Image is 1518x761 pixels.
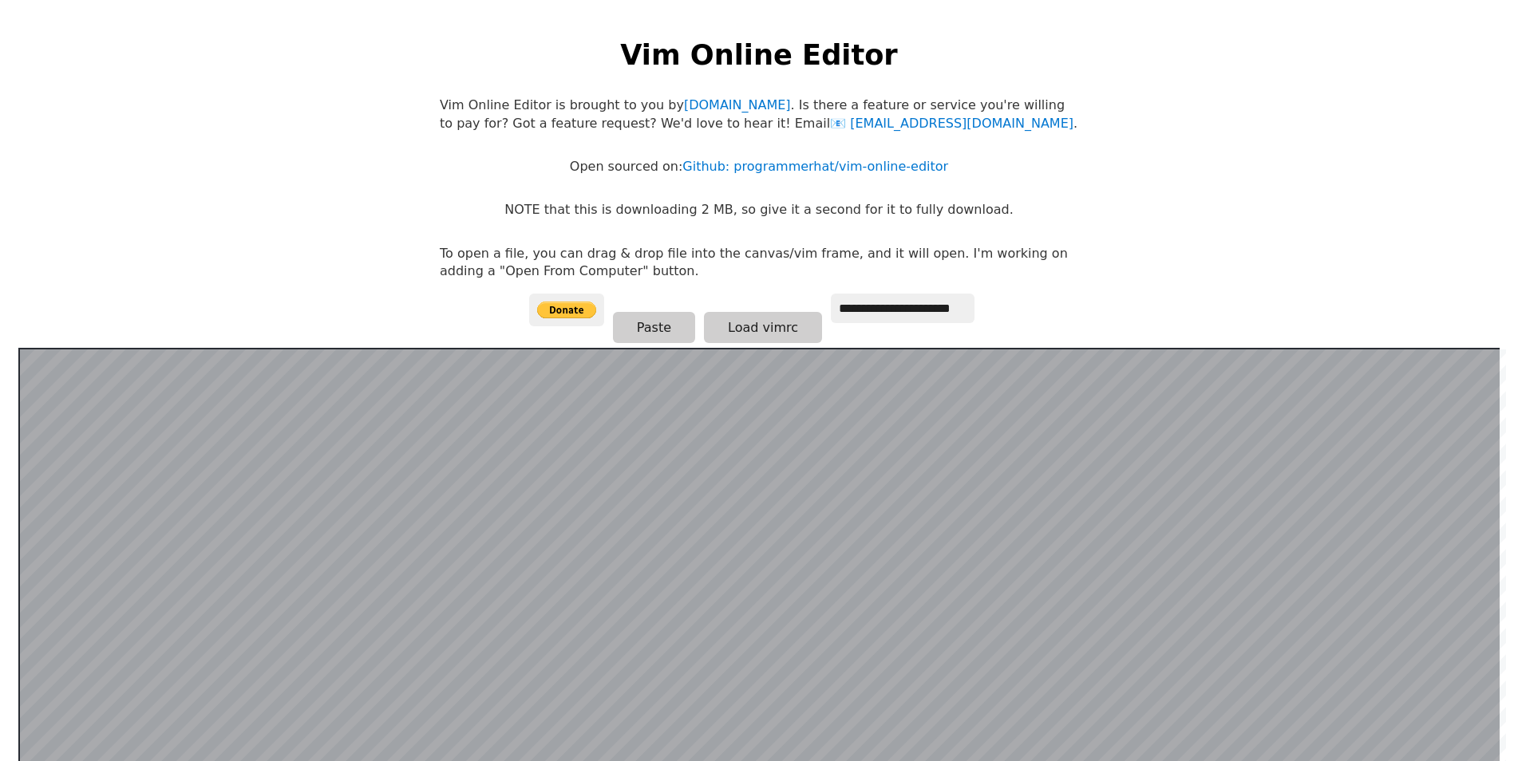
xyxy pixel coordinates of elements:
a: [EMAIL_ADDRESS][DOMAIN_NAME] [830,116,1073,131]
p: To open a file, you can drag & drop file into the canvas/vim frame, and it will open. I'm working... [440,245,1078,281]
a: Github: programmerhat/vim-online-editor [682,159,948,174]
button: Paste [613,312,695,343]
h1: Vim Online Editor [620,35,897,74]
p: Vim Online Editor is brought to you by . Is there a feature or service you're willing to pay for?... [440,97,1078,132]
a: [DOMAIN_NAME] [684,97,791,112]
p: Open sourced on: [570,158,948,175]
button: Load vimrc [704,312,822,343]
p: NOTE that this is downloading 2 MB, so give it a second for it to fully download. [504,201,1013,219]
